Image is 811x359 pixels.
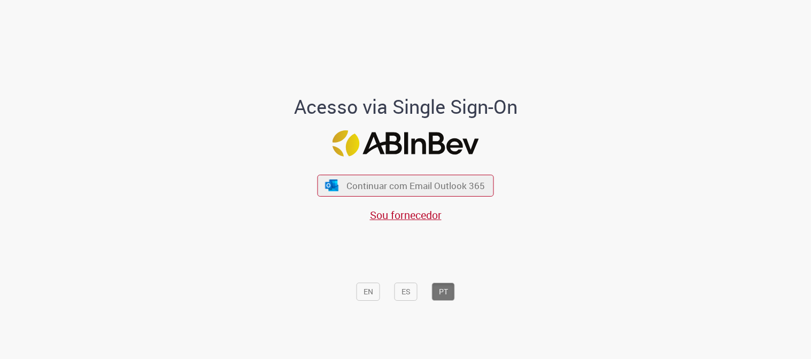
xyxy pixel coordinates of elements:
a: Sou fornecedor [370,208,442,222]
button: ícone Azure/Microsoft 360 Continuar com Email Outlook 365 [318,175,494,197]
button: ES [395,283,418,301]
button: PT [432,283,455,301]
img: ícone Azure/Microsoft 360 [324,179,339,191]
h1: Acesso via Single Sign-On [257,96,554,118]
img: Logo ABInBev [333,130,479,157]
span: Continuar com Email Outlook 365 [346,179,485,192]
button: EN [357,283,380,301]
